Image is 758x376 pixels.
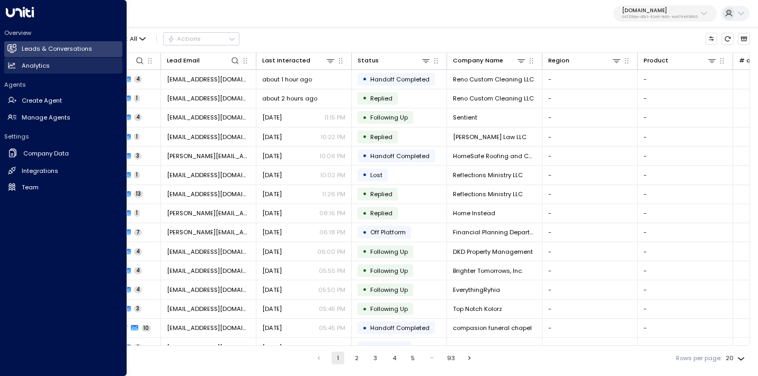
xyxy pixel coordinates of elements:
[22,113,70,122] h2: Manage Agents
[22,61,50,70] h2: Analytics
[262,113,282,122] span: Yesterday
[542,89,638,108] td: -
[453,133,527,141] span: Kristin Davis Law LLC
[362,244,367,259] div: •
[370,113,408,122] span: Following Up
[4,145,122,162] a: Company Data
[453,190,523,198] span: Reflections Ministry LLC
[738,33,750,45] button: Archived Leads
[23,149,69,158] h2: Company Data
[453,343,503,352] span: Seacoast United
[370,209,393,217] span: Replied
[542,300,638,318] td: -
[167,171,250,179] span: sales@rcpservice.com
[262,75,312,84] span: about 1 hour ago
[319,209,345,217] p: 08:16 PM
[358,56,431,66] div: Status
[388,352,400,364] button: Go to page 4
[369,352,382,364] button: Go to page 3
[644,56,717,66] div: Product
[134,267,142,274] span: 4
[322,190,345,198] p: 11:26 PM
[167,209,250,217] span: matt.mcclure@homeinstead.com
[4,163,122,179] a: Integrations
[370,94,393,103] span: Replied
[463,352,476,364] button: Go to next page
[362,111,367,125] div: •
[453,228,536,236] span: Financial Planning Department Inc
[167,267,250,275] span: lbamonte@brightertomorrowsinc.org
[362,340,367,354] div: •
[134,344,142,351] span: 9
[4,80,122,89] h2: Agents
[548,56,621,66] div: Region
[370,133,393,141] span: Replied
[262,56,310,66] div: Last Interacted
[638,300,733,318] td: -
[167,343,250,352] span: dheaney@seacoastunited.com
[141,325,151,332] span: 10
[453,209,495,217] span: Home Instead
[262,267,282,275] span: Yesterday
[362,206,367,221] div: •
[362,225,367,240] div: •
[721,33,734,45] span: Refresh
[362,168,367,182] div: •
[613,5,717,22] button: [DOMAIN_NAME]947378aa-d6c1-42e8-8a7c-ea474e83f893
[167,305,250,313] span: topnkolorz@gmail.com
[167,75,250,84] span: renocustomcleaning@gmail.com
[358,56,379,66] div: Status
[134,95,140,102] span: 1
[134,209,140,217] span: 1
[262,94,317,103] span: about 2 hours ago
[622,7,698,14] p: [DOMAIN_NAME]
[638,89,733,108] td: -
[370,228,406,236] span: Off Platform
[130,35,137,42] span: All
[4,58,122,74] a: Analytics
[362,91,367,105] div: •
[167,94,250,103] span: renocustomcleaning@gmail.com
[453,305,502,313] span: Top Notch Kolorz
[167,286,250,294] span: shermanoryhia7@gmail.com
[319,228,345,236] p: 06:18 PM
[167,247,250,256] span: kvalencia@dkdpmco.com
[167,113,250,122] span: derekmnelsonjd@gmail.com
[319,267,345,275] p: 05:55 PM
[22,183,39,192] h2: Team
[425,352,438,364] div: …
[134,171,140,179] span: 1
[453,113,477,122] span: Sentient
[453,171,523,179] span: Reflections Ministry LLC
[262,286,282,294] span: Yesterday
[362,187,367,201] div: •
[407,352,420,364] button: Go to page 5
[453,247,533,256] span: DKD Property Management
[262,56,335,66] div: Last Interacted
[4,29,122,37] h2: Overview
[542,261,638,280] td: -
[370,267,408,275] span: Following Up
[320,133,345,141] p: 10:22 PM
[638,223,733,242] td: -
[134,152,141,160] span: 3
[638,280,733,299] td: -
[362,263,367,278] div: •
[4,93,122,109] a: Create Agent
[167,56,240,66] div: Lead Email
[370,75,430,84] span: Handoff Completed
[542,166,638,184] td: -
[167,190,250,198] span: sales@rcpservice.com
[262,190,282,198] span: Aug 31, 2025
[638,261,733,280] td: -
[262,247,282,256] span: Yesterday
[4,132,122,141] h2: Settings
[318,286,345,294] p: 05:50 PM
[134,133,140,141] span: 1
[638,166,733,184] td: -
[350,352,363,364] button: Go to page 2
[167,228,250,236] span: heather@fpdinc.net
[444,352,457,364] button: Go to page 93
[542,185,638,204] td: -
[453,152,536,160] span: HomeSafe Roofing and Construction, LLC.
